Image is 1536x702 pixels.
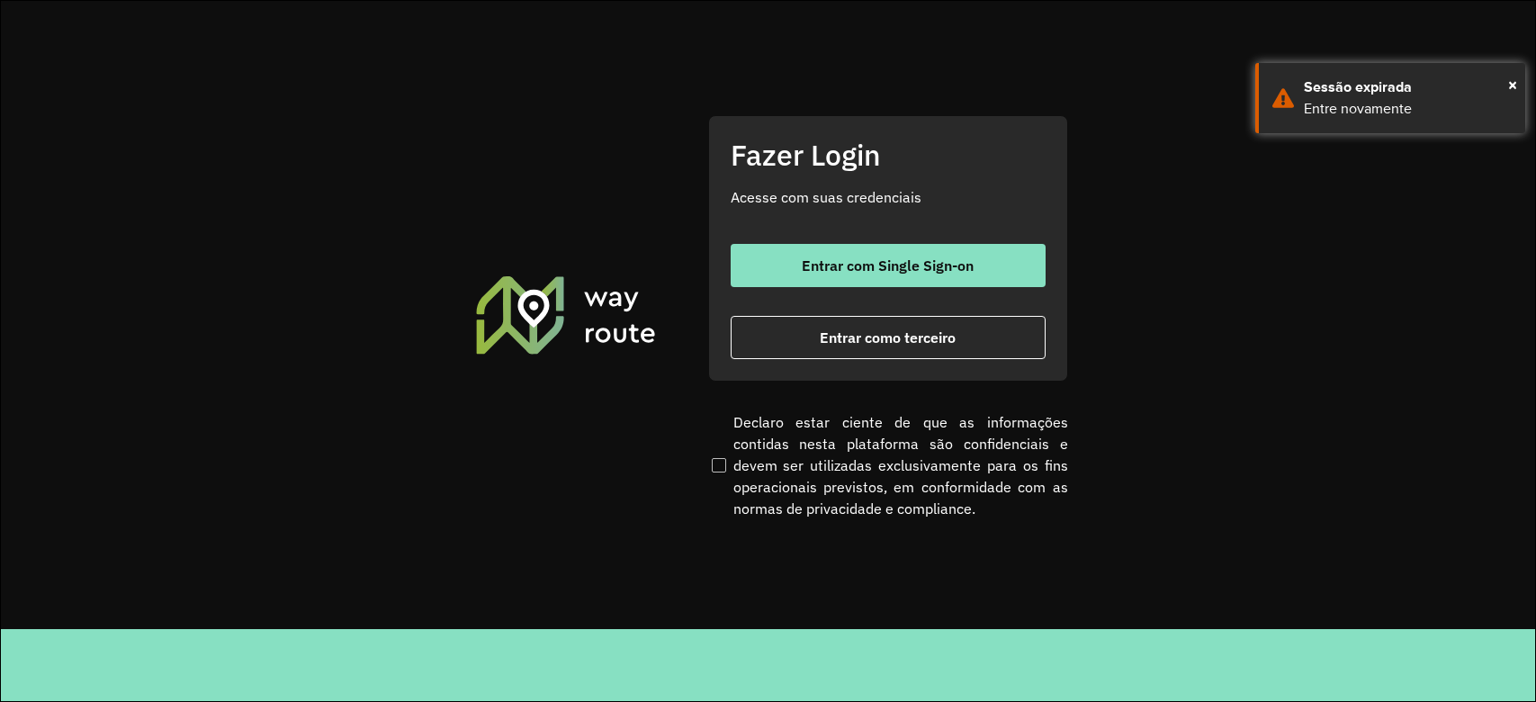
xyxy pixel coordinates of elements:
[1304,98,1512,120] div: Entre novamente
[820,330,956,345] span: Entrar como terceiro
[731,244,1046,287] button: button
[731,186,1046,208] p: Acesse com suas credenciais
[731,316,1046,359] button: button
[473,274,659,356] img: Roteirizador AmbevTech
[1508,71,1517,98] button: Close
[1304,76,1512,98] div: Sessão expirada
[802,258,974,273] span: Entrar com Single Sign-on
[731,138,1046,172] h2: Fazer Login
[1508,71,1517,98] span: ×
[708,411,1068,519] label: Declaro estar ciente de que as informações contidas nesta plataforma são confidenciais e devem se...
